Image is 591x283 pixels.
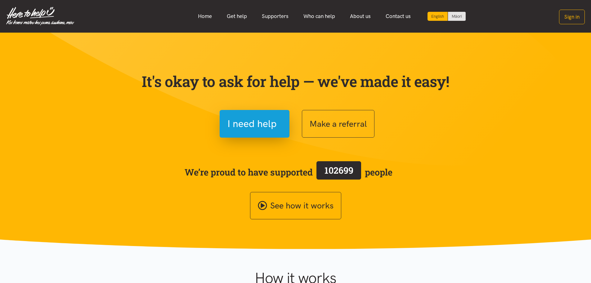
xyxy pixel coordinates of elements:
button: I need help [220,110,289,138]
a: Home [190,10,219,23]
div: Current language [428,12,448,21]
a: Supporters [254,10,296,23]
a: Switch to Te Reo Māori [448,12,466,21]
a: Get help [219,10,254,23]
a: See how it works [250,192,341,220]
button: Sign in [559,10,585,24]
p: It's okay to ask for help — we've made it easy! [141,72,451,90]
span: 102699 [325,164,353,176]
img: Home [6,7,74,25]
a: Contact us [378,10,418,23]
button: Make a referral [302,110,374,138]
span: We’re proud to have supported people [185,160,392,184]
a: About us [343,10,378,23]
div: Language toggle [428,12,466,21]
a: 102699 [313,160,365,184]
a: Who can help [296,10,343,23]
span: I need help [227,116,277,132]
